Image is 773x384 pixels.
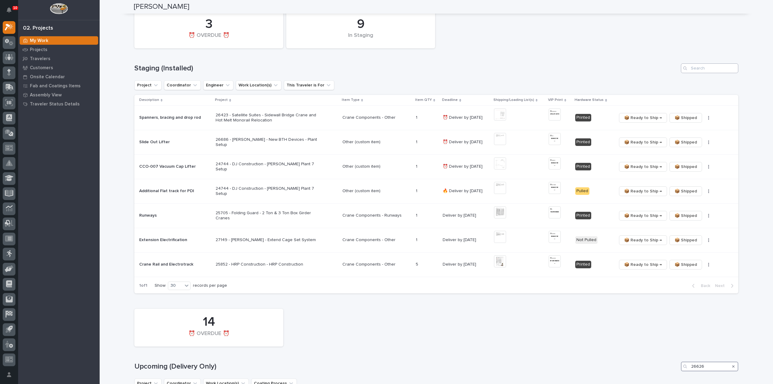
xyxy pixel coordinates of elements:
[284,80,334,90] button: This Traveler is For
[416,138,419,145] p: 1
[669,235,702,245] button: 📦 Shipped
[575,163,591,170] div: Printed
[669,137,702,147] button: 📦 Shipped
[134,179,738,203] tr: Additional Flat track for PDIAdditional Flat track for PDI 24744 - DJ Construction - [PERSON_NAME...
[443,262,489,267] p: Deliver by [DATE]
[342,115,411,120] p: Crane Components - Other
[139,114,202,120] p: Spanners, bracing and drop rod
[50,3,68,14] img: Workspace Logo
[23,25,53,32] div: 02. Projects
[216,211,321,221] p: 25705 - Folding Guard - 2 Ton & 3 Ton Box Girder Cranes
[134,278,152,293] p: 1 of 1
[548,97,563,103] p: VIP Print
[619,235,667,245] button: 📦 Ready to Ship →
[30,56,50,62] p: Travelers
[18,99,100,108] a: Traveler Status Details
[675,212,697,219] span: 📦 Shipped
[168,282,183,289] div: 30
[134,203,738,228] tr: RunwaysRunways 25705 - Folding Guard - 2 Ton & 3 Ton Box Girder CranesCrane Components - Runways1...
[342,262,411,267] p: Crane Components - Other
[145,17,273,32] div: 3
[575,261,591,268] div: Printed
[675,188,697,195] span: 📦 Shipped
[416,236,419,243] p: 1
[575,187,589,195] div: Pulled
[416,212,419,218] p: 1
[443,213,489,218] p: Deliver by [DATE]
[18,72,100,81] a: Onsite Calendar
[134,130,738,154] tr: Slide Out LifterSlide Out Lifter 26686 - [PERSON_NAME] - New BTH Devices - Plant SetupOther (cust...
[342,213,411,218] p: Crane Components - Runways
[669,162,702,172] button: 📦 Shipped
[697,283,710,289] span: Back
[30,102,80,107] p: Traveler Status Details
[715,283,728,289] span: Next
[18,81,100,90] a: Fab and Coatings Items
[443,237,489,243] p: Deliver by [DATE]
[216,262,321,267] p: 25852 - HRP Construction - HRP Construction
[215,97,228,103] p: Project
[681,362,738,371] input: Search
[18,63,100,72] a: Customers
[624,261,662,268] span: 📦 Ready to Ship →
[442,97,458,103] p: Deadline
[675,237,697,244] span: 📦 Shipped
[619,162,667,172] button: 📦 Ready to Ship →
[18,90,100,99] a: Assembly View
[18,36,100,45] a: My Work
[619,113,667,123] button: 📦 Ready to Ship →
[134,362,678,371] h1: Upcoming (Delivery Only)
[416,261,419,267] p: 5
[134,64,678,73] h1: Staging (Installed)
[675,139,697,146] span: 📦 Shipped
[145,331,273,343] div: ⏰ OVERDUE ⏰
[342,164,411,169] p: Other (custom item)
[134,80,162,90] button: Project
[675,261,697,268] span: 📦 Shipped
[575,97,604,103] p: Hardware Status
[203,80,233,90] button: Engineer
[30,47,47,53] p: Projects
[145,315,273,330] div: 14
[443,115,489,120] p: ⏰ Deliver by [DATE]
[342,189,411,194] p: Other (custom item)
[669,260,702,269] button: 📦 Shipped
[681,63,738,73] input: Search
[297,32,425,45] div: In Staging
[134,154,738,179] tr: CCO-007 Vacuum Cap LifterCCO-007 Vacuum Cap Lifter 24744 - DJ Construction - [PERSON_NAME] Plant ...
[619,211,667,221] button: 📦 Ready to Ship →
[624,139,662,146] span: 📦 Ready to Ship →
[139,187,195,194] p: Additional Flat track for PDI
[416,163,419,169] p: 1
[675,114,697,121] span: 📦 Shipped
[713,283,738,289] button: Next
[134,105,738,130] tr: Spanners, bracing and drop rodSpanners, bracing and drop rod 26423 - Satellite Suites - Sidewall ...
[30,65,53,71] p: Customers
[669,211,702,221] button: 📦 Shipped
[619,260,667,269] button: 📦 Ready to Ship →
[619,137,667,147] button: 📦 Ready to Ship →
[134,228,738,252] tr: Extension ElectrificationExtension Electrification 27149 - [PERSON_NAME] - Extend Cage Set System...
[236,80,281,90] button: Work Location(s)
[139,97,159,103] p: Description
[145,32,273,45] div: ⏰ OVERDUE ⏰
[18,54,100,63] a: Travelers
[30,83,81,89] p: Fab and Coatings Items
[216,137,321,147] p: 26686 - [PERSON_NAME] - New BTH Devices - Plant Setup
[443,189,489,194] p: 🔥 Deliver by [DATE]
[216,162,321,172] p: 24744 - DJ Construction - [PERSON_NAME] Plant 7 Setup
[297,17,425,32] div: 9
[139,138,171,145] p: Slide Out Lifter
[193,283,227,288] p: records per page
[30,38,48,44] p: My Work
[415,97,432,103] p: Item QTY
[139,236,188,243] p: Extension Electrification
[139,163,197,169] p: CCO-007 Vacuum Cap Lifter
[342,97,360,103] p: Item Type
[164,80,201,90] button: Coordinator
[13,6,17,10] p: 10
[575,138,591,146] div: Printed
[575,236,598,244] div: Not Pulled
[30,74,65,80] p: Onsite Calendar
